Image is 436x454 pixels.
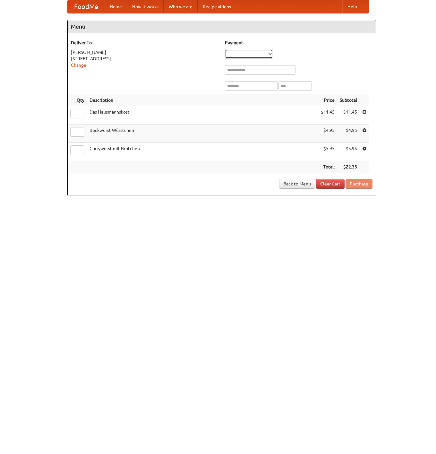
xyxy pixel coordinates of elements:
[337,124,360,143] td: $4.95
[87,106,318,124] td: Das Hausmannskost
[337,161,360,173] th: $22.35
[87,94,318,106] th: Description
[337,94,360,106] th: Subtotal
[68,20,376,33] h4: Menu
[318,124,337,143] td: $4.95
[87,124,318,143] td: Bockwurst Würstchen
[164,0,198,13] a: Who we are
[346,179,372,189] button: Purchase
[342,0,362,13] a: Help
[87,143,318,161] td: Currywurst mit Brötchen
[68,94,87,106] th: Qty
[318,94,337,106] th: Price
[127,0,164,13] a: How it works
[71,63,86,68] a: Change
[71,56,218,62] div: [STREET_ADDRESS]
[318,161,337,173] th: Total:
[318,106,337,124] td: $11.45
[105,0,127,13] a: Home
[337,143,360,161] td: $5.95
[279,179,315,189] a: Back to Menu
[316,179,345,189] a: Clear Cart
[198,0,236,13] a: Recipe videos
[71,39,218,46] h5: Deliver To:
[68,0,105,13] a: FoodMe
[225,39,372,46] h5: Payment:
[71,49,218,56] div: [PERSON_NAME]
[337,106,360,124] td: $11.45
[318,143,337,161] td: $5.95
